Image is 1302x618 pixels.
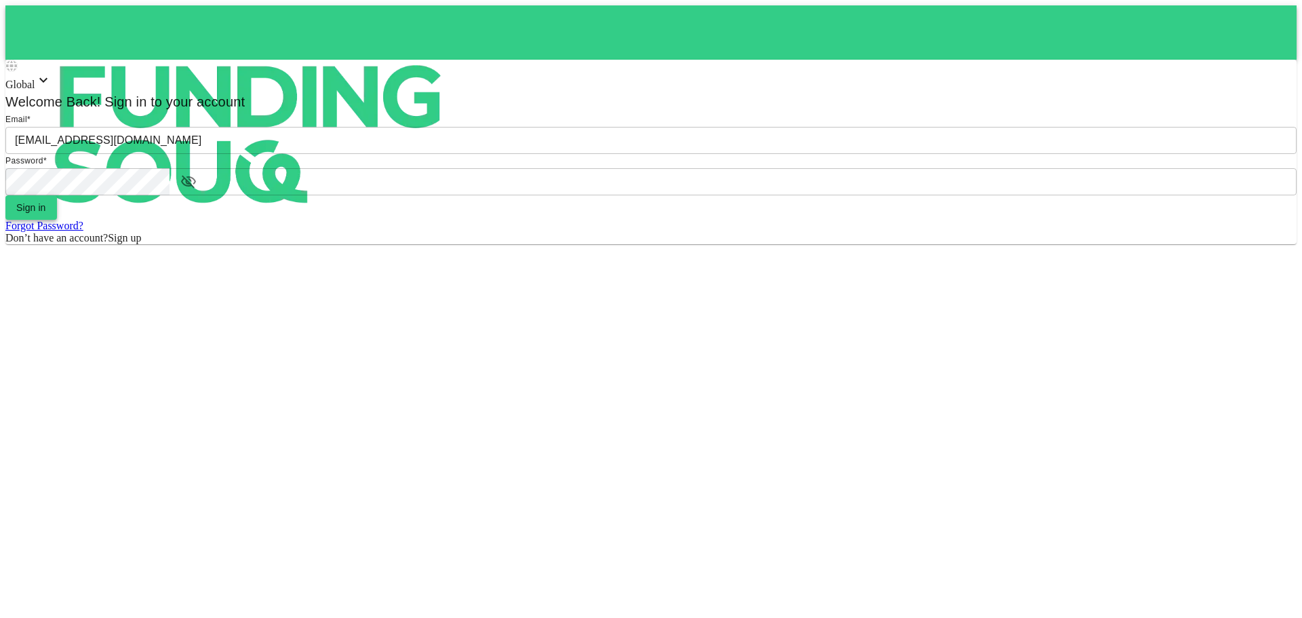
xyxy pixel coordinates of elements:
[5,156,43,166] span: Password
[108,232,141,244] span: Sign up
[101,94,245,109] span: Sign in to your account
[5,127,1297,154] input: email
[5,5,494,263] img: logo
[5,115,27,124] span: Email
[5,232,108,244] span: Don’t have an account?
[5,220,83,231] a: Forgot Password?
[16,202,46,213] span: Sign in
[5,72,1297,91] div: Global
[5,94,101,109] span: Welcome Back!
[5,5,1297,60] a: logo
[5,168,170,195] input: password
[5,195,57,220] button: Sign in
